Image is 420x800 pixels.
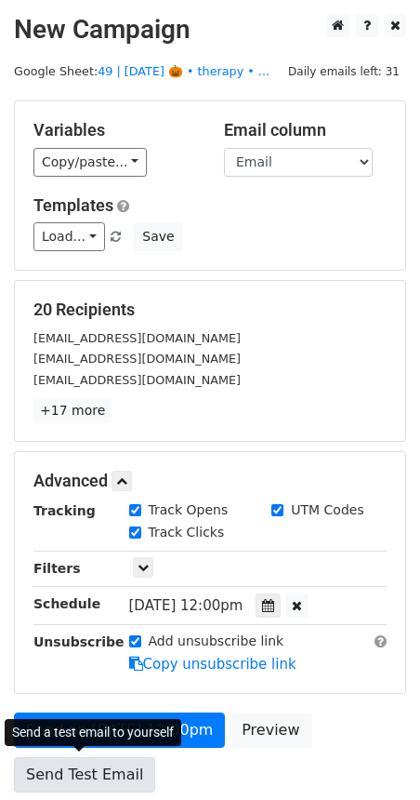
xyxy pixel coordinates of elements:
button: Save [134,222,182,251]
a: Templates [33,195,113,215]
a: +17 more [33,399,112,422]
h5: 20 Recipients [33,300,387,320]
a: Load... [33,222,105,251]
div: Send a test email to yourself [5,719,181,746]
strong: Tracking [33,503,96,518]
a: Copy/paste... [33,148,147,177]
label: Track Clicks [149,523,225,542]
label: Track Opens [149,500,229,520]
h5: Email column [224,120,387,140]
strong: Schedule [33,596,100,611]
a: Daily emails left: 31 [282,64,406,78]
label: Add unsubscribe link [149,632,284,651]
h5: Variables [33,120,196,140]
a: Preview [230,713,311,748]
h2: New Campaign [14,14,406,46]
small: Google Sheet: [14,64,269,78]
strong: Unsubscribe [33,634,125,649]
a: Copy unsubscribe link [129,656,296,673]
h5: Advanced [33,471,387,491]
span: [DATE] 12:00pm [129,597,243,614]
small: [EMAIL_ADDRESS][DOMAIN_NAME] [33,331,241,345]
span: Daily emails left: 31 [282,61,406,82]
a: 49 | [DATE] 🎃 • therapy • ... [98,64,269,78]
iframe: Chat Widget [327,711,420,800]
strong: Filters [33,561,81,576]
a: Send Test Email [14,757,155,793]
small: [EMAIL_ADDRESS][DOMAIN_NAME] [33,352,241,366]
small: [EMAIL_ADDRESS][DOMAIN_NAME] [33,373,241,387]
label: UTM Codes [291,500,363,520]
